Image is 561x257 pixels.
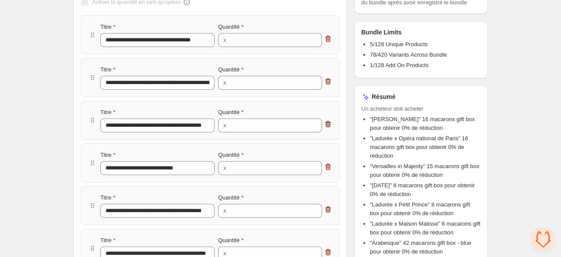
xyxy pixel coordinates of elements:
[223,206,226,215] div: x
[100,193,116,202] label: Titre
[223,164,226,172] div: x
[370,181,481,199] li: "[DATE]" 8 macarons gift box pour obtenir 0% de réduction
[370,62,428,68] span: 1/128 Add On Products
[100,108,116,117] label: Titre
[218,23,243,31] label: Quantité
[100,23,116,31] label: Titre
[218,193,243,202] label: Quantité
[361,28,402,37] h3: Bundle Limits
[223,121,226,130] div: x
[218,65,243,74] label: Quantité
[100,151,116,159] label: Titre
[223,36,226,44] div: x
[370,134,481,160] li: "Ladurée x Opéra national de Paris" 16 macarons gift box pour obtenir 0% de réduction
[370,115,481,132] li: "[PERSON_NAME]" 16 macarons gift box pour obtenir 0% de réduction
[218,236,243,245] label: Quantité
[531,227,555,251] div: Ouvrir le chat
[361,105,481,113] span: Un acheteur doit acheter
[370,41,428,47] span: 5/128 Unique Products
[370,220,481,237] li: "Ladurée x Maison Matisse" 8 macarons gift box pour obtenir 0% de réduction
[100,236,116,245] label: Titre
[370,162,481,179] li: “Versailles in Majesty” 15 macarons gift box pour obtenir 0% de réduction
[370,51,447,58] span: 78/420 Variants Across Bundle
[218,151,243,159] label: Quantité
[223,78,226,87] div: x
[218,108,243,117] label: Quantité
[370,239,481,256] li: "Arabesque" 42 macarons gift box - blue pour obtenir 0% de réduction
[100,65,116,74] label: Titre
[370,200,481,218] li: "Ladurée x Petit Prince" 8 macarons gift box pour obtenir 0% de réduction
[372,92,395,101] h3: Résumé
